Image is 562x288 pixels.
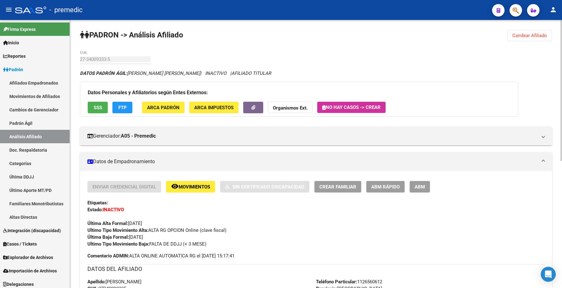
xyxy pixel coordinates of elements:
[322,105,381,110] span: No hay casos -> Crear
[80,71,271,76] i: | INACTIVO |
[87,241,206,247] span: FALTA DE DDJJ (+ 3 MESE)
[94,105,102,110] span: SSS
[3,241,37,247] span: Casos / Tickets
[3,26,36,33] span: Firma Express
[80,71,200,76] span: [PERSON_NAME] [PERSON_NAME]
[410,181,430,193] button: ABM
[87,221,128,226] strong: Última Alta Formal:
[147,105,180,110] span: ARCA Padrón
[87,221,142,226] span: [DATE]
[112,102,132,113] button: FTP
[142,102,185,113] button: ARCA Padrón
[314,181,361,193] button: Crear Familiar
[88,88,510,97] h3: Datos Personales y Afiliatorios según Entes Externos:
[3,267,57,274] span: Importación de Archivos
[87,207,103,212] strong: Estado:
[118,105,127,110] span: FTP
[87,133,537,139] mat-panel-title: Gerenciador:
[5,6,12,13] mat-icon: menu
[87,158,537,165] mat-panel-title: Datos de Empadronamiento
[3,281,34,288] span: Delegaciones
[316,279,382,285] span: 1126560612
[550,6,557,13] mat-icon: person
[232,184,304,190] span: Sin Certificado Discapacidad
[87,200,108,206] strong: Etiquetas:
[512,33,547,38] span: Cambiar Afiliado
[87,241,149,247] strong: Ultimo Tipo Movimiento Baja:
[273,105,308,111] strong: Organismos Ext.
[3,227,61,234] span: Integración (discapacidad)
[80,152,552,171] mat-expansion-panel-header: Datos de Empadronamiento
[194,105,234,110] span: ARCA Impuestos
[415,184,425,190] span: ABM
[121,133,156,139] strong: A05 - Premedic
[231,71,271,76] span: AFILIADO TITULAR
[80,71,127,76] strong: DATOS PADRÓN ÁGIL:
[49,3,83,17] span: - premedic
[317,102,386,113] button: No hay casos -> Crear
[103,207,124,212] strong: INACTIVO
[541,267,556,282] div: Open Intercom Messenger
[87,253,129,259] strong: Comentario ADMIN:
[87,181,161,193] button: Enviar Credencial Digital
[319,184,356,190] span: Crear Familiar
[166,181,215,193] button: Movimientos
[88,102,108,113] button: SSS
[80,31,183,39] strong: PADRON -> Análisis Afiliado
[80,127,552,145] mat-expansion-panel-header: Gerenciador:A05 - Premedic
[87,234,129,240] strong: Última Baja Formal:
[366,181,405,193] button: ABM Rápido
[87,279,141,285] span: [PERSON_NAME]
[87,227,148,233] strong: Ultimo Tipo Movimiento Alta:
[3,39,19,46] span: Inicio
[3,66,23,73] span: Padrón
[87,227,226,233] span: ALTA RG OPCION Online (clave fiscal)
[87,265,545,273] h3: DATOS DEL AFILIADO
[3,254,53,261] span: Explorador de Archivos
[507,30,552,41] button: Cambiar Afiliado
[371,184,400,190] span: ABM Rápido
[316,279,357,285] strong: Teléfono Particular:
[179,184,210,190] span: Movimientos
[171,183,179,190] mat-icon: remove_red_eye
[268,102,313,113] button: Organismos Ext.
[189,102,239,113] button: ARCA Impuestos
[87,252,234,259] span: ALTA ONLINE AUTOMATICA RG el [DATE] 15:17:41
[87,234,143,240] span: [DATE]
[220,181,309,193] button: Sin Certificado Discapacidad
[3,53,26,60] span: Reportes
[92,184,156,190] span: Enviar Credencial Digital
[87,279,106,285] strong: Apellido:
